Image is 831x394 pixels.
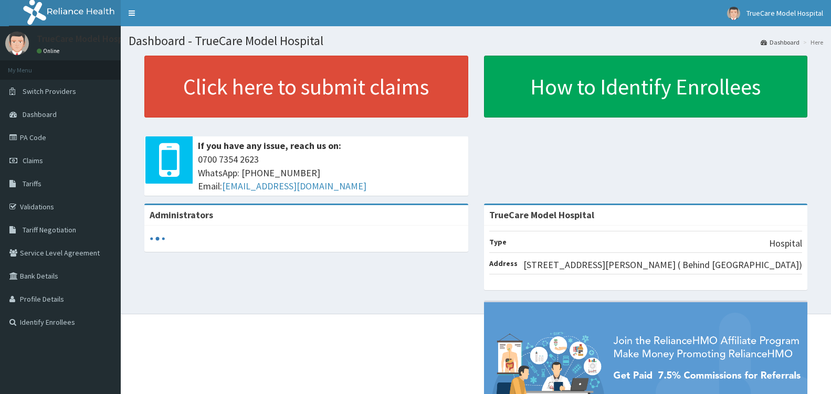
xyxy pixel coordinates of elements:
span: Switch Providers [23,87,76,96]
a: Dashboard [761,38,800,47]
span: Tariffs [23,179,41,188]
a: [EMAIL_ADDRESS][DOMAIN_NAME] [222,180,366,192]
img: User Image [727,7,740,20]
strong: TrueCare Model Hospital [489,209,594,221]
span: 0700 7354 2623 WhatsApp: [PHONE_NUMBER] Email: [198,153,463,193]
p: [STREET_ADDRESS][PERSON_NAME] ( Behind [GEOGRAPHIC_DATA]) [523,258,802,272]
span: Tariff Negotiation [23,225,76,235]
b: If you have any issue, reach us on: [198,140,341,152]
a: Online [37,47,62,55]
p: Hospital [769,237,802,250]
b: Type [489,237,507,247]
a: Click here to submit claims [144,56,468,118]
span: Claims [23,156,43,165]
p: TrueCare Model Hospital [37,34,137,44]
b: Administrators [150,209,213,221]
span: Dashboard [23,110,57,119]
b: Address [489,259,518,268]
img: User Image [5,31,29,55]
svg: audio-loading [150,231,165,247]
span: TrueCare Model Hospital [746,8,823,18]
li: Here [801,38,823,47]
a: How to Identify Enrollees [484,56,808,118]
h1: Dashboard - TrueCare Model Hospital [129,34,823,48]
